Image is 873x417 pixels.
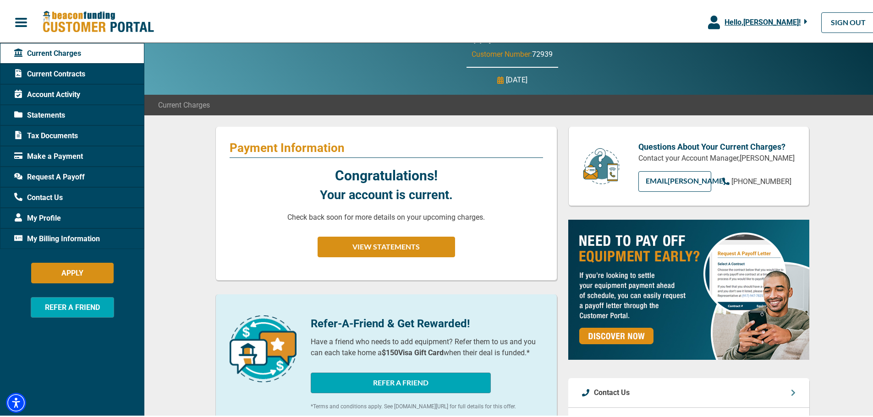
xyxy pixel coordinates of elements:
button: REFER A FRIEND [311,371,491,391]
button: VIEW STATEMENTS [318,235,455,255]
span: Hello, [PERSON_NAME] ! [725,16,801,25]
button: REFER A FRIEND [31,295,114,316]
span: Statements [14,108,65,119]
span: Contact Us [14,190,63,201]
img: customer-service.png [581,146,622,184]
p: Contact Us [594,385,630,396]
div: Accessibility Menu [6,391,26,411]
span: Tax Documents [14,129,78,140]
a: [PHONE_NUMBER] [722,174,791,185]
p: Payment Information [230,139,543,153]
p: Congratulations! [335,163,438,184]
span: Request A Payoff [14,170,85,181]
span: My Billing Information [14,232,100,243]
p: *Terms and conditions apply. See [DOMAIN_NAME][URL] for full details for this offer. [311,401,543,409]
span: Make a Payment [14,149,83,160]
p: Have a friend who needs to add equipment? Refer them to us and you can each take home a when thei... [311,335,543,357]
b: $150 Visa Gift Card [382,347,444,355]
span: Current Contracts [14,67,85,78]
button: APPLY [31,261,114,282]
img: refer-a-friend-icon.png [230,314,296,380]
p: Your account is current. [320,184,453,203]
span: Customer Number: [472,48,532,57]
span: My Profile [14,211,61,222]
img: Beacon Funding Customer Portal Logo [42,9,154,32]
p: Questions About Your Current Charges? [638,139,795,151]
p: [DATE] [506,73,527,84]
span: [PHONE_NUMBER] [731,175,791,184]
span: 72939 [532,48,553,57]
p: Refer-A-Friend & Get Rewarded! [311,314,543,330]
p: Contact your Account Manager, [PERSON_NAME] [638,151,795,162]
a: EMAIL[PERSON_NAME] [638,169,711,190]
img: payoff-ad-px.jpg [568,218,809,358]
p: Check back soon for more details on your upcoming charges. [287,210,485,221]
span: Current Charges [158,98,210,109]
span: Account Activity [14,87,80,98]
span: Current Charges [14,46,81,57]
